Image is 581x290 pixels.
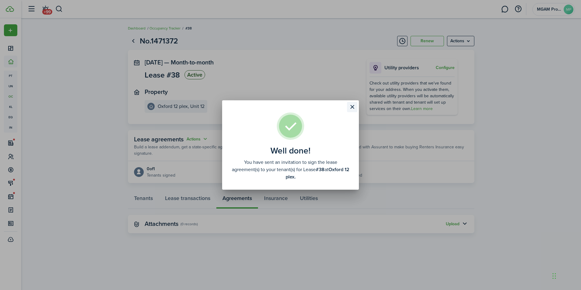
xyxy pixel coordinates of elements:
div: Drag [552,267,556,285]
b: #38 [316,166,325,173]
well-done-title: Well done! [270,146,311,156]
well-done-description: You have sent an invitation to sign the lease agreement(s) to your tenant(s) for Lease at [231,159,350,181]
button: Close modal [347,102,357,112]
b: Oxford 12 plex. [286,166,349,180]
iframe: Chat Widget [551,261,581,290]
